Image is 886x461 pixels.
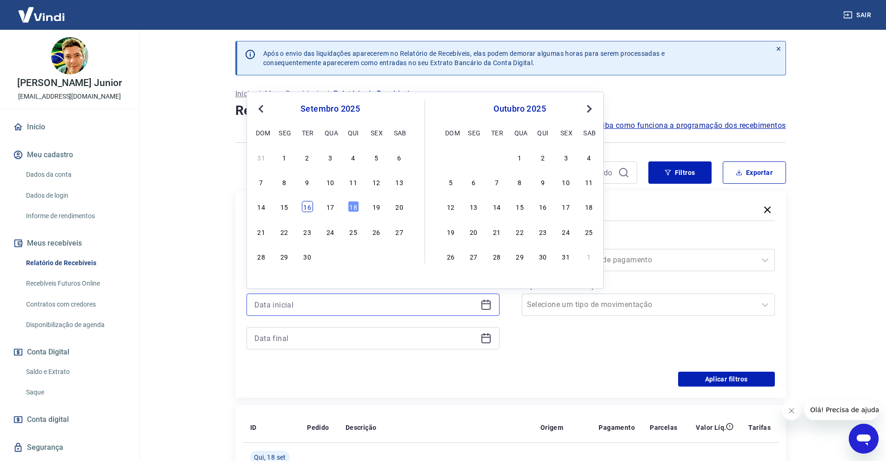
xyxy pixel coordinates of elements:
[22,315,128,334] a: Disponibilização de agenda
[348,127,359,138] div: qui
[22,165,128,184] a: Dados da conta
[583,152,594,163] div: Choose sábado, 4 de outubro de 2025
[445,201,456,212] div: Choose domingo, 12 de outubro de 2025
[583,251,594,262] div: Choose sábado, 1 de novembro de 2025
[537,226,548,237] div: Choose quinta-feira, 23 de outubro de 2025
[468,176,479,187] div: Choose segunda-feira, 6 de outubro de 2025
[491,226,502,237] div: Choose terça-feira, 21 de outubro de 2025
[445,152,456,163] div: Choose domingo, 28 de setembro de 2025
[540,423,563,432] p: Origem
[583,127,594,138] div: sab
[514,152,526,163] div: Choose quarta-feira, 1 de outubro de 2025
[279,127,290,138] div: seg
[348,152,359,163] div: Choose quinta-feira, 4 de setembro de 2025
[748,423,771,432] p: Tarifas
[348,251,359,262] div: Choose quinta-feira, 2 de outubro de 2025
[254,298,477,312] input: Data inicial
[560,201,572,212] div: Choose sexta-feira, 17 de outubro de 2025
[537,127,548,138] div: qui
[805,400,879,420] iframe: Mensagem da empresa
[537,251,548,262] div: Choose quinta-feira, 30 de outubro de 2025
[325,201,336,212] div: Choose quarta-feira, 17 de setembro de 2025
[258,88,261,100] p: /
[491,152,502,163] div: Choose terça-feira, 30 de setembro de 2025
[22,274,128,293] a: Recebíveis Futuros Online
[514,127,526,138] div: qua
[560,176,572,187] div: Choose sexta-feira, 10 de outubro de 2025
[51,37,88,74] img: 40958a5d-ac93-4d9b-8f90-c2e9f6170d14.jpeg
[394,127,405,138] div: sab
[371,152,382,163] div: Choose sexta-feira, 5 de setembro de 2025
[583,226,594,237] div: Choose sábado, 25 de outubro de 2025
[648,161,712,184] button: Filtros
[11,0,72,29] img: Vindi
[254,331,477,345] input: Data final
[256,251,267,262] div: Choose domingo, 28 de setembro de 2025
[254,150,406,263] div: month 2025-09
[723,161,786,184] button: Exportar
[599,423,635,432] p: Pagamento
[468,226,479,237] div: Choose segunda-feira, 20 de outubro de 2025
[394,176,405,187] div: Choose sábado, 13 de setembro de 2025
[594,120,786,131] a: Saiba como funciona a programação dos recebimentos
[560,152,572,163] div: Choose sexta-feira, 3 de outubro de 2025
[302,251,313,262] div: Choose terça-feira, 30 de setembro de 2025
[583,201,594,212] div: Choose sábado, 18 de outubro de 2025
[371,127,382,138] div: sex
[22,295,128,314] a: Contratos com credores
[468,201,479,212] div: Choose segunda-feira, 13 de outubro de 2025
[524,281,773,292] label: Tipo de Movimentação
[325,152,336,163] div: Choose quarta-feira, 3 de setembro de 2025
[22,186,128,205] a: Dados de login
[560,127,572,138] div: sex
[302,152,313,163] div: Choose terça-feira, 2 de setembro de 2025
[307,423,329,432] p: Pedido
[302,201,313,212] div: Choose terça-feira, 16 de setembro de 2025
[394,152,405,163] div: Choose sábado, 6 de setembro de 2025
[346,423,377,432] p: Descrição
[514,176,526,187] div: Choose quarta-feira, 8 de outubro de 2025
[650,423,677,432] p: Parcelas
[302,226,313,237] div: Choose terça-feira, 23 de setembro de 2025
[279,176,290,187] div: Choose segunda-feira, 8 de setembro de 2025
[17,78,122,88] p: [PERSON_NAME] Junior
[333,88,413,100] p: Relatório de Recebíveis
[537,152,548,163] div: Choose quinta-feira, 2 de outubro de 2025
[11,117,128,137] a: Início
[560,226,572,237] div: Choose sexta-feira, 24 de outubro de 2025
[445,226,456,237] div: Choose domingo, 19 de outubro de 2025
[235,88,254,100] a: Início
[696,423,726,432] p: Valor Líq.
[514,226,526,237] div: Choose quarta-feira, 22 de outubro de 2025
[265,88,322,100] a: Meus Recebíveis
[302,127,313,138] div: ter
[348,176,359,187] div: Choose quinta-feira, 11 de setembro de 2025
[326,88,329,100] p: /
[491,251,502,262] div: Choose terça-feira, 28 de outubro de 2025
[302,176,313,187] div: Choose terça-feira, 9 de setembro de 2025
[537,201,548,212] div: Choose quinta-feira, 16 de outubro de 2025
[394,201,405,212] div: Choose sábado, 20 de setembro de 2025
[371,226,382,237] div: Choose sexta-feira, 26 de setembro de 2025
[11,437,128,458] a: Segurança
[468,152,479,163] div: Choose segunda-feira, 29 de setembro de 2025
[22,254,128,273] a: Relatório de Recebíveis
[491,127,502,138] div: ter
[678,372,775,387] button: Aplicar filtros
[371,201,382,212] div: Choose sexta-feira, 19 de setembro de 2025
[263,49,665,67] p: Após o envio das liquidações aparecerem no Relatório de Recebíveis, elas podem demorar algumas ho...
[11,342,128,362] button: Conta Digital
[371,176,382,187] div: Choose sexta-feira, 12 de setembro de 2025
[584,103,595,114] button: Next Month
[841,7,875,24] button: Sair
[11,409,128,430] a: Conta digital
[279,251,290,262] div: Choose segunda-feira, 29 de setembro de 2025
[256,226,267,237] div: Choose domingo, 21 de setembro de 2025
[254,103,406,114] div: setembro 2025
[468,127,479,138] div: seg
[560,251,572,262] div: Choose sexta-feira, 31 de outubro de 2025
[491,176,502,187] div: Choose terça-feira, 7 de outubro de 2025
